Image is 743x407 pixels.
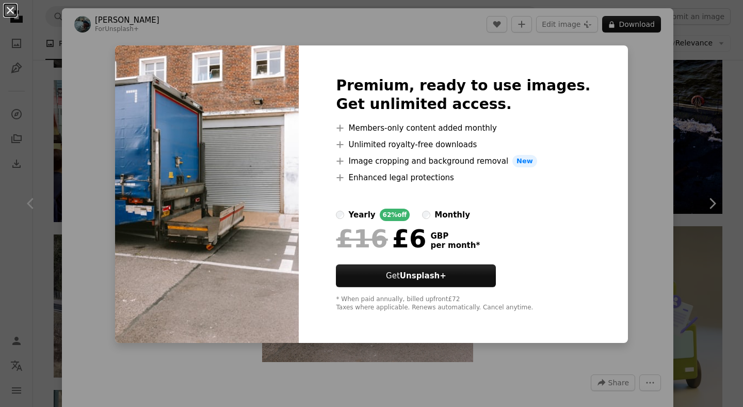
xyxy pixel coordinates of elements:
[434,209,470,221] div: monthly
[348,209,375,221] div: yearly
[380,209,410,221] div: 62% off
[115,45,299,343] img: premium_photo-1748784638513-f65440023654
[400,271,446,280] strong: Unsplash+
[336,76,590,114] h2: Premium, ready to use images. Get unlimited access.
[336,295,590,312] div: * When paid annually, billed upfront £72 Taxes where applicable. Renews automatically. Cancel any...
[336,122,590,134] li: Members-only content added monthly
[336,211,344,219] input: yearly62%off
[336,225,387,252] span: £16
[336,225,426,252] div: £6
[336,138,590,151] li: Unlimited royalty-free downloads
[512,155,537,167] span: New
[430,241,480,250] span: per month *
[336,171,590,184] li: Enhanced legal protections
[336,155,590,167] li: Image cropping and background removal
[430,231,480,241] span: GBP
[422,211,430,219] input: monthly
[336,264,496,287] button: GetUnsplash+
